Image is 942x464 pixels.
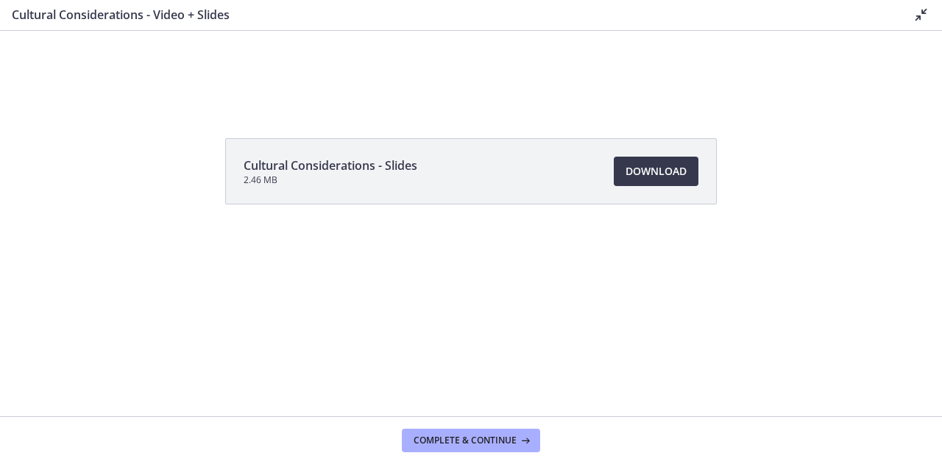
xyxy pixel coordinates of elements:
button: Complete & continue [402,429,540,452]
a: Download [614,157,698,186]
h3: Cultural Considerations - Video + Slides [12,6,889,24]
span: 2.46 MB [244,174,417,186]
span: Cultural Considerations - Slides [244,157,417,174]
span: Download [626,163,687,180]
span: Complete & continue [414,435,517,446]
